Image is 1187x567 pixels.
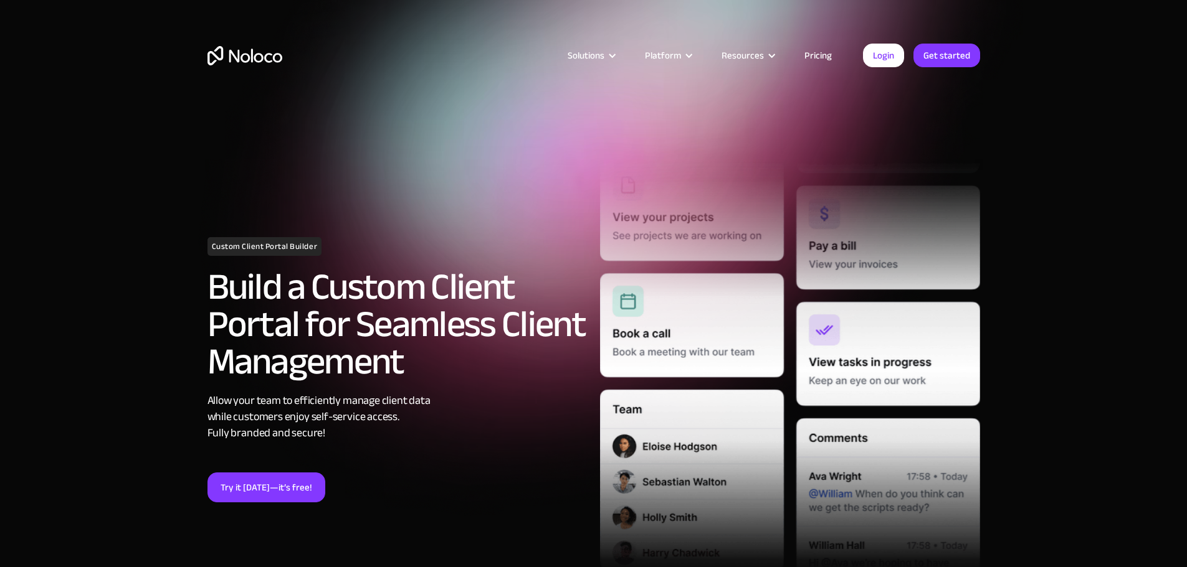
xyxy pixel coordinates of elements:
[207,472,325,502] a: Try it [DATE]—it’s free!
[552,47,629,63] div: Solutions
[706,47,789,63] div: Resources
[629,47,706,63] div: Platform
[863,44,904,67] a: Login
[207,393,588,441] div: Allow your team to efficiently manage client data while customers enjoy self-service access. Full...
[722,47,764,63] div: Resources
[207,268,588,380] h2: Build a Custom Client Portal for Seamless Client Management
[789,47,847,63] a: Pricing
[568,47,604,63] div: Solutions
[913,44,980,67] a: Get started
[207,46,282,65] a: home
[207,237,322,256] h1: Custom Client Portal Builder
[645,47,681,63] div: Platform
